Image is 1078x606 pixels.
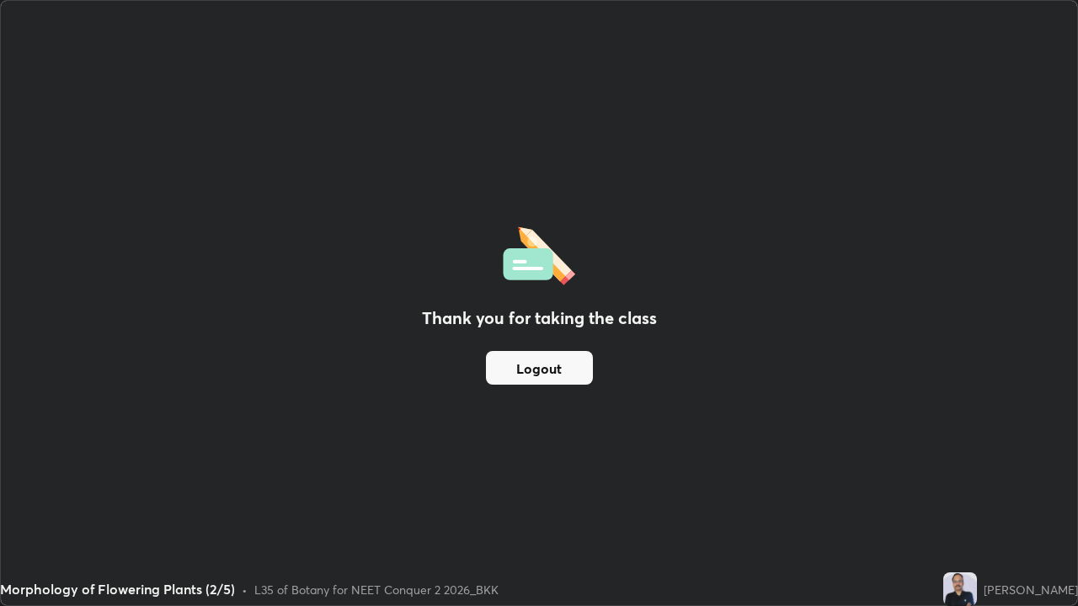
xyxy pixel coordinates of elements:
[984,581,1078,598] div: [PERSON_NAME]
[422,306,657,331] h2: Thank you for taking the class
[486,351,593,385] button: Logout
[254,581,499,598] div: L35 of Botany for NEET Conquer 2 2026_BKK
[503,221,575,285] img: offlineFeedback.1438e8b3.svg
[943,572,977,606] img: c22f2f72b68d4e3d9e23a0c2e36e7e3d.jpg
[242,581,248,598] div: •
